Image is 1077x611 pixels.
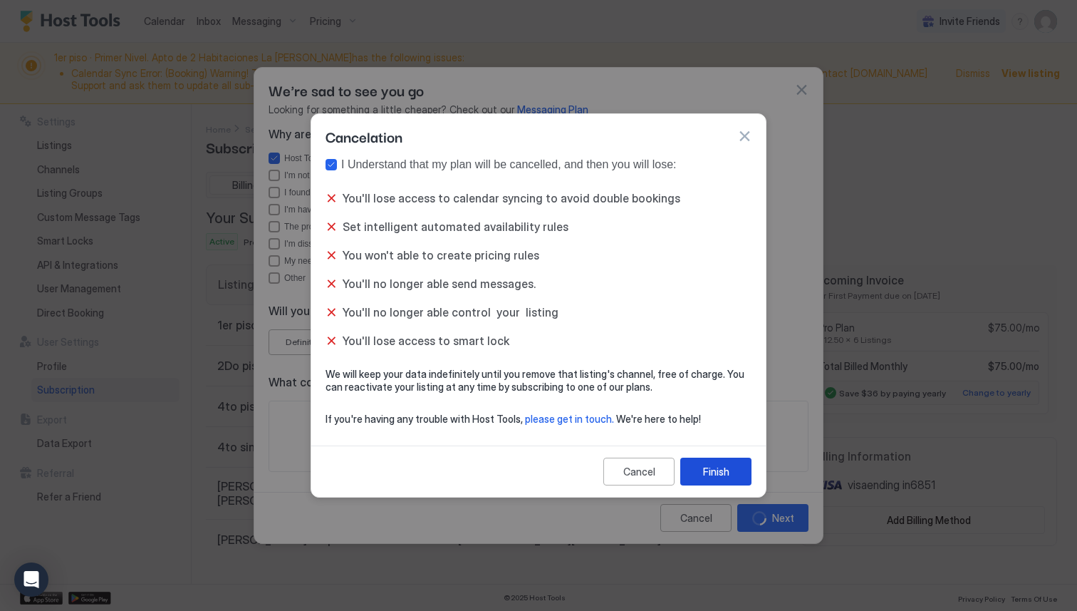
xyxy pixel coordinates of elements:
[525,413,614,425] span: please get in touch.
[343,334,509,348] span: You'll lose access to smart lock
[343,248,539,262] span: You won't able to create pricing rules
[326,125,402,147] span: Cancelation
[14,563,48,597] div: Open Intercom Messenger
[343,220,568,234] span: Set intelligent automated availability rules
[343,305,558,319] span: You'll no longer able control your listing
[343,191,680,205] span: You'll lose access to calendar syncing to avoid double bookings
[326,413,751,426] span: If you're having any trouble with Host Tools, We're here to help!
[623,464,655,479] div: Cancel
[326,158,751,171] div: true
[326,368,751,393] span: We will keep your data indefinitely until you remove that listing's channel, free of charge. You ...
[680,458,751,486] button: Finish
[341,158,751,171] div: I Understand that my plan will be cancelled, and then you will lose:
[703,464,729,479] div: Finish
[603,458,675,486] button: Cancel
[343,277,536,291] span: You'll no longer able send messages.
